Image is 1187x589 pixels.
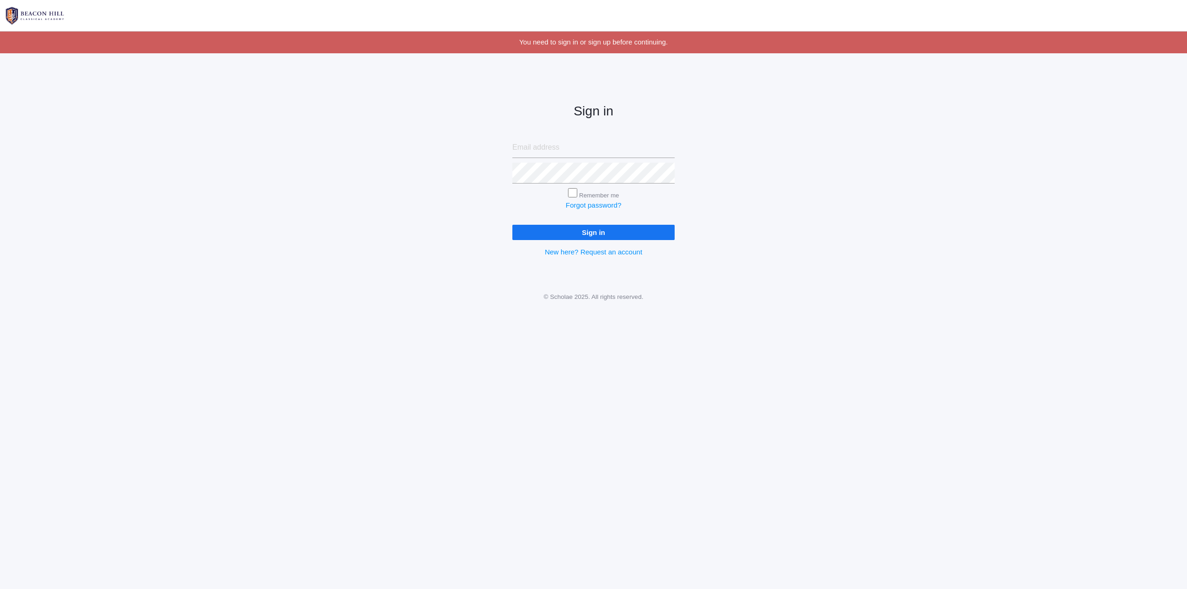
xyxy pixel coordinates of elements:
a: Forgot password? [566,201,621,209]
input: Email address [512,137,675,158]
h2: Sign in [512,104,675,119]
input: Sign in [512,225,675,240]
label: Remember me [579,192,619,199]
a: New here? Request an account [545,248,642,256]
